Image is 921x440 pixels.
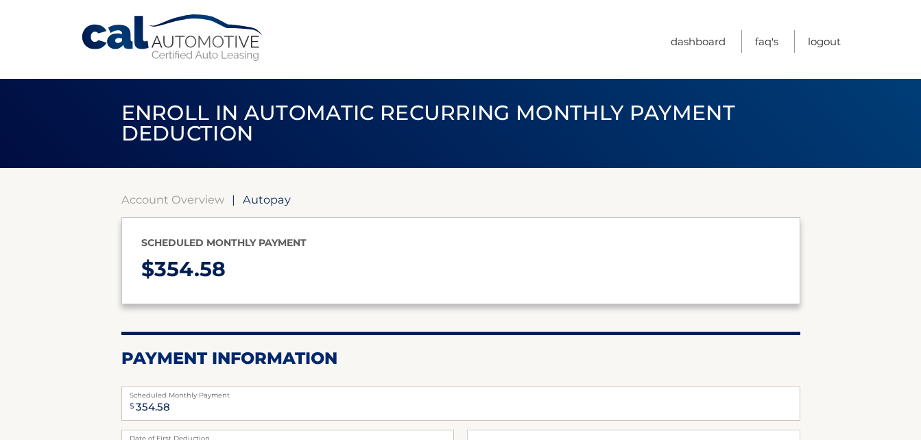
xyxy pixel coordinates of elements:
span: | [232,193,235,206]
a: Cal Automotive [80,14,265,62]
span: Enroll in automatic recurring monthly payment deduction [121,100,735,146]
p: $ [141,252,780,288]
span: $ [125,391,139,421]
a: FAQ's [755,30,778,53]
a: Account Overview [121,193,224,206]
input: Payment Amount [121,387,800,421]
p: Scheduled monthly payment [141,234,780,252]
label: Scheduled Monthly Payment [121,387,800,398]
a: Dashboard [671,30,726,53]
a: Logout [808,30,841,53]
h2: Payment Information [121,348,800,369]
span: Autopay [243,193,291,206]
span: 354.58 [154,256,226,282]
